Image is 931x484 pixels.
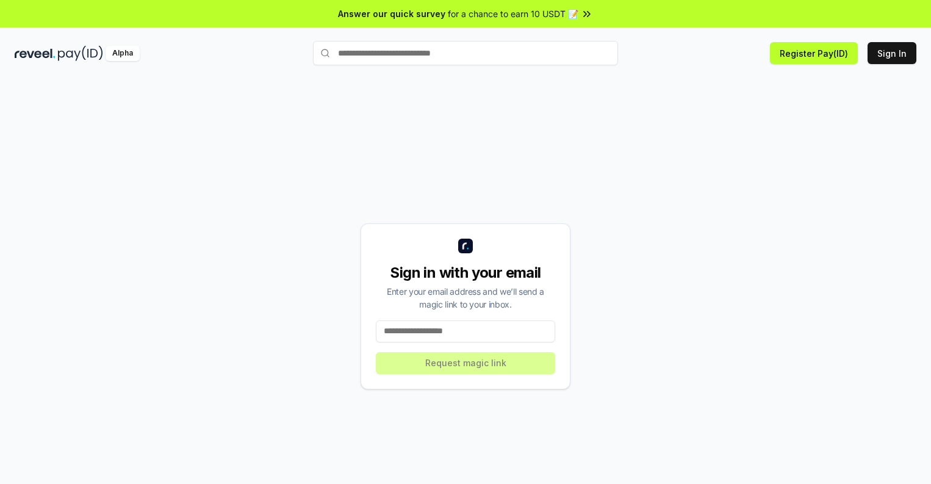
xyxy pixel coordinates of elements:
img: pay_id [58,46,103,61]
div: Sign in with your email [376,263,555,283]
img: reveel_dark [15,46,56,61]
img: logo_small [458,239,473,253]
span: Answer our quick survey [338,7,445,20]
div: Enter your email address and we’ll send a magic link to your inbox. [376,285,555,311]
div: Alpha [106,46,140,61]
button: Register Pay(ID) [770,42,858,64]
button: Sign In [868,42,916,64]
span: for a chance to earn 10 USDT 📝 [448,7,578,20]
